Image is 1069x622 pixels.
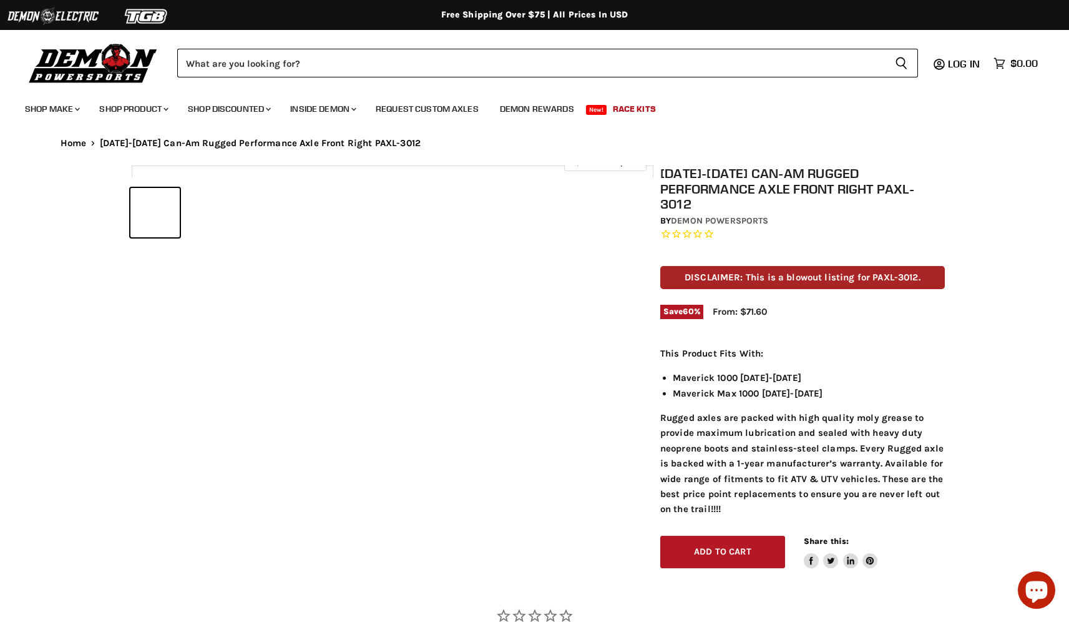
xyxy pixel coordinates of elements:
[61,138,87,149] a: Home
[660,165,945,212] h1: [DATE]-[DATE] Can-Am Rugged Performance Axle Front Right PAXL-3012
[660,266,945,289] p: DISCLAIMER: This is a blowout listing for PAXL-3012.
[804,536,878,569] aside: Share this:
[178,96,278,122] a: Shop Discounted
[25,41,162,85] img: Demon Powersports
[570,157,640,167] span: Click to expand
[660,214,945,228] div: by
[36,9,1034,21] div: Free Shipping Over $75 | All Prices In USD
[100,4,193,28] img: TGB Logo 2
[1014,571,1059,612] inbox-online-store-chat: Shopify online store chat
[90,96,176,122] a: Shop Product
[281,96,364,122] a: Inside Demon
[885,49,918,77] button: Search
[130,188,180,237] button: 2013-2018 Can-Am Rugged Performance Axle Front Right PAXL-3012 thumbnail
[16,96,87,122] a: Shop Make
[694,546,751,557] span: Add to cart
[603,96,665,122] a: Race Kits
[660,305,703,318] span: Save %
[987,54,1044,72] a: $0.00
[177,49,885,77] input: Search
[671,215,768,226] a: Demon Powersports
[491,96,583,122] a: Demon Rewards
[683,307,693,316] span: 60
[16,91,1035,122] ul: Main menu
[673,370,945,385] li: Maverick 1000 [DATE]-[DATE]
[1010,57,1038,69] span: $0.00
[660,346,945,361] p: This Product Fits With:
[948,57,980,70] span: Log in
[713,306,767,317] span: From: $71.60
[660,228,945,241] span: Rated 0.0 out of 5 stars 0 reviews
[660,346,945,517] div: Rugged axles are packed with high quality moly grease to provide maximum lubrication and sealed w...
[660,536,785,569] button: Add to cart
[177,49,918,77] form: Product
[673,386,945,401] li: Maverick Max 1000 [DATE]-[DATE]
[804,536,849,546] span: Share this:
[942,58,987,69] a: Log in
[586,105,607,115] span: New!
[6,4,100,28] img: Demon Electric Logo 2
[366,96,488,122] a: Request Custom Axles
[36,138,1034,149] nav: Breadcrumbs
[100,138,421,149] span: [DATE]-[DATE] Can-Am Rugged Performance Axle Front Right PAXL-3012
